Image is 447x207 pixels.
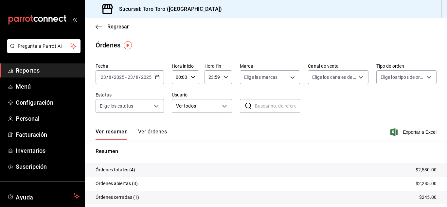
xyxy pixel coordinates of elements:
[244,74,277,80] span: Elige las marcas
[16,82,80,91] span: Menú
[255,99,300,112] input: Buscar no. de referencia
[416,180,437,187] p: $2,285.00
[392,128,437,136] button: Exportar a Excel
[172,64,199,68] label: Hora inicio
[308,64,368,68] label: Canal de venta
[96,129,128,140] button: Ver resumen
[96,180,138,187] p: Órdenes abiertas (3)
[416,166,437,173] p: $2,530.00
[96,24,129,30] button: Regresar
[240,64,300,68] label: Marca
[16,114,80,123] span: Personal
[100,103,133,109] span: Elige los estatus
[16,98,80,107] span: Configuración
[139,75,141,80] span: /
[96,40,120,50] div: Órdenes
[72,17,77,22] button: open_drawer_menu
[176,103,220,110] span: Ver todos
[16,130,80,139] span: Facturación
[376,64,437,68] label: Tipo de orden
[141,75,152,80] input: ----
[16,66,80,75] span: Reportes
[16,192,71,200] span: Ayuda
[419,194,437,201] p: $245.00
[125,75,127,80] span: -
[96,194,139,201] p: Órdenes cerradas (1)
[172,93,232,97] label: Usuario
[100,75,106,80] input: --
[7,39,80,53] button: Pregunta a Parrot AI
[124,41,132,49] img: Tooltip marker
[107,24,129,30] span: Regresar
[108,75,112,80] input: --
[96,93,164,97] label: Estatus
[205,64,232,68] label: Hora fin
[16,146,80,155] span: Inventarios
[312,74,356,80] span: Elige los canales de venta
[381,74,424,80] span: Elige los tipos de orden
[112,75,114,80] span: /
[96,64,164,68] label: Fecha
[138,129,167,140] button: Ver órdenes
[127,75,133,80] input: --
[106,75,108,80] span: /
[133,75,135,80] span: /
[96,166,135,173] p: Órdenes totales (4)
[96,147,437,155] p: Resumen
[96,129,167,140] div: navigation tabs
[114,5,222,13] h3: Sucursal: Toro Toro ([GEOGRAPHIC_DATA])
[5,47,80,54] a: Pregunta a Parrot AI
[135,75,139,80] input: --
[18,43,70,50] span: Pregunta a Parrot AI
[16,162,80,171] span: Suscripción
[114,75,125,80] input: ----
